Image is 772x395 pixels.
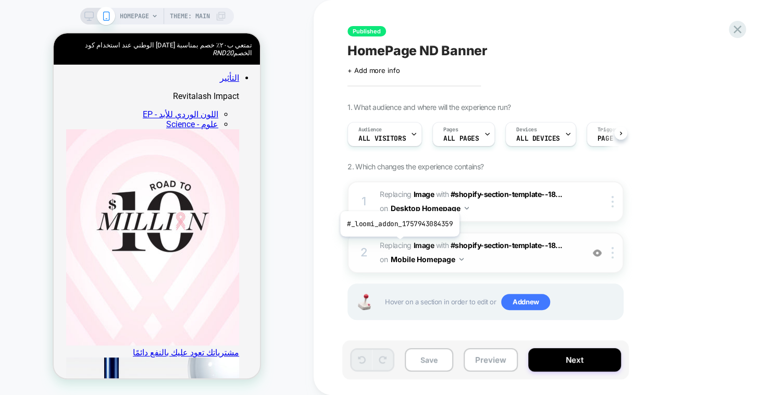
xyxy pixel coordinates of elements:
[380,241,434,250] span: Replacing
[358,126,382,133] span: Audience
[347,43,488,58] span: HomePage ND Banner
[79,314,185,324] a: مشترياتك تعود عليك بالنفع دائمًا
[347,26,386,36] span: Published
[464,348,518,372] button: Preview
[465,207,469,209] img: down arrow
[347,103,510,112] span: 1. What audience and where will the experience run?
[391,201,469,216] button: Desktop Homepage
[436,190,449,199] span: WITH
[166,40,185,50] a: التأثير
[359,191,369,212] div: 1
[13,96,185,312] img: Nav Road to 10 Million
[354,294,375,310] img: Joystick
[385,294,617,311] span: Hover on a section in order to edit or
[413,241,434,250] b: Image
[413,190,434,199] b: Image
[451,190,563,199] span: #shopify-section-template--18...
[380,190,434,199] span: Replacing
[516,126,537,133] span: Devices
[612,196,614,207] img: close
[159,16,180,23] em: RND20
[436,241,449,250] span: WITH
[593,249,602,257] img: crossed eye
[597,135,633,142] span: Page Load
[516,135,559,142] span: ALL DEVICES
[113,86,165,96] a: علوم - Science
[170,8,210,24] span: Theme: MAIN
[528,348,621,372] button: Next
[443,126,458,133] span: Pages
[451,241,563,250] span: #shopify-section-template--18...
[380,253,388,266] span: on
[347,66,400,75] span: + Add more info
[13,304,185,314] a: Nav Road to 10 Million
[89,76,165,86] a: اللون الوردي للأبد - EP
[459,258,464,261] img: down arrow
[359,242,369,263] div: 2
[358,135,406,142] span: All Visitors
[380,202,388,215] span: on
[612,247,614,258] img: close
[501,294,550,311] span: Add new
[443,135,479,142] span: ALL PAGES
[405,348,453,372] button: Save
[120,8,149,24] span: HOMEPAGE
[597,126,618,133] span: Trigger
[347,162,483,171] span: 2. Which changes the experience contains?
[391,252,464,267] button: Mobile Homepage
